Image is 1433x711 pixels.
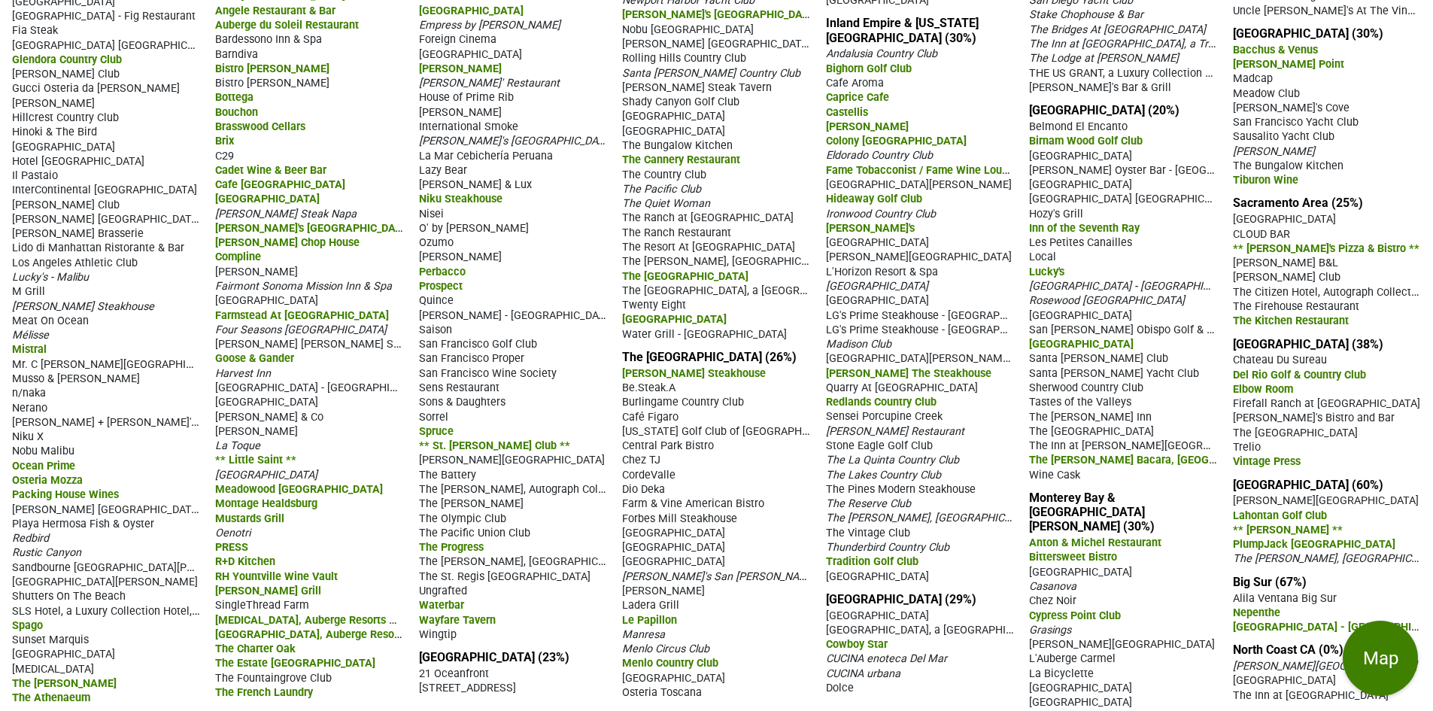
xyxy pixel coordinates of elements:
span: [GEOGRAPHIC_DATA][PERSON_NAME], Curio Collection by Hilton [826,351,1142,365]
span: Eldorado Country Club [826,149,933,162]
span: Le Papillon [622,614,677,627]
span: [GEOGRAPHIC_DATA] [622,313,727,326]
span: Nobu [GEOGRAPHIC_DATA] [622,23,754,36]
span: [PERSON_NAME] Club [12,199,120,211]
span: Belmond El Encanto [1029,120,1128,133]
span: San [PERSON_NAME] Obispo Golf & Country Club [1029,322,1269,336]
span: Mr. C [PERSON_NAME][GEOGRAPHIC_DATA] [12,357,226,371]
span: The [PERSON_NAME], [GEOGRAPHIC_DATA] [419,554,632,568]
span: Montage Healdsburg [215,497,317,510]
span: Waterbar [419,599,464,612]
span: The Bungalow Kitchen [1233,160,1343,172]
span: Sandbourne [GEOGRAPHIC_DATA][PERSON_NAME], Autograph Collection [12,560,368,574]
span: [PERSON_NAME]'s [GEOGRAPHIC_DATA] [215,220,411,235]
span: [PERSON_NAME] [215,266,298,278]
span: PlumpJack [GEOGRAPHIC_DATA] [1233,538,1395,551]
span: R+D Kitchen [215,555,275,568]
span: Madison Club [826,338,891,351]
span: Goose & Gander [215,352,294,365]
span: [PERSON_NAME] Steakhouse [622,367,766,380]
span: [GEOGRAPHIC_DATA], a [GEOGRAPHIC_DATA] [826,622,1046,637]
a: Big Sur (67%) [1233,575,1307,589]
span: Hillcrest Country Club [12,111,119,124]
span: Prospect [419,280,463,293]
span: Farm & Vine American Bistro [622,497,764,510]
span: Anton & Michel Restaurant [1029,536,1161,549]
span: Niku X [12,430,44,443]
span: Tiburon Wine [1233,174,1298,187]
a: Sacramento Area (25%) [1233,196,1363,210]
span: [PERSON_NAME] [1233,145,1315,158]
span: The Vintage Club [826,527,910,539]
span: The Lakes Country Club [826,469,941,482]
span: Nisei [419,208,444,220]
a: [GEOGRAPHIC_DATA] (29%) [826,592,976,606]
span: [PERSON_NAME] B&L [1233,257,1338,269]
span: Grasings [1029,624,1071,637]
span: The St. Regis [GEOGRAPHIC_DATA] [419,570,591,583]
span: [PERSON_NAME] & Lux [419,178,532,191]
span: The Bungalow Kitchen [622,139,733,152]
span: Shady Canyon Golf Club [622,96,739,108]
span: [GEOGRAPHIC_DATA] [826,570,929,583]
span: Bouchon [215,106,258,119]
span: [GEOGRAPHIC_DATA] [622,541,725,554]
span: The Kitchen Restaurant [1233,314,1349,327]
span: Spago [12,619,43,632]
span: Santa [PERSON_NAME] Yacht Club [1029,367,1199,380]
a: [GEOGRAPHIC_DATA] (23%) [419,650,569,664]
span: [GEOGRAPHIC_DATA] [622,125,725,138]
span: Farmstead At [GEOGRAPHIC_DATA] [215,309,389,322]
span: [PERSON_NAME] Club [12,68,120,81]
span: PRESS [215,541,248,554]
span: Hotel [GEOGRAPHIC_DATA] [12,155,144,168]
span: [GEOGRAPHIC_DATA] [826,280,928,293]
span: The [PERSON_NAME], [GEOGRAPHIC_DATA] [622,254,835,268]
span: SingleThread Farm [215,599,309,612]
span: n/naka [12,387,46,400]
span: Central Park Bistro [622,439,714,452]
span: [PERSON_NAME] [GEOGRAPHIC_DATA] [622,36,811,50]
span: Playa Hermosa Fish & Oyster [12,518,154,530]
span: [GEOGRAPHIC_DATA] [1029,338,1134,351]
span: Manresa [622,628,665,641]
span: RH Yountville Wine Vault [215,570,338,583]
span: Local [1029,251,1056,263]
span: The [GEOGRAPHIC_DATA] [622,270,748,283]
span: The Reserve Club [826,497,911,510]
span: [GEOGRAPHIC_DATA][PERSON_NAME] [826,178,1012,191]
span: [GEOGRAPHIC_DATA] [215,469,317,482]
a: [GEOGRAPHIC_DATA] (38%) [1233,337,1383,351]
span: [PERSON_NAME]' Restaurant [419,77,560,90]
span: [PERSON_NAME] Steak Napa [215,208,357,220]
span: O' by [PERSON_NAME] [419,222,529,235]
span: Bardessono Inn & Spa [215,33,322,46]
span: Lahontan Golf Club [1233,509,1327,522]
span: Rosewood [GEOGRAPHIC_DATA] [1029,294,1185,307]
span: Foreign Cinema [419,33,496,46]
span: [GEOGRAPHIC_DATA] [419,48,522,61]
a: [GEOGRAPHIC_DATA] (20%) [1029,103,1179,117]
span: Nobu Malibu [12,445,74,457]
span: [PERSON_NAME] - [GEOGRAPHIC_DATA] [419,308,614,322]
span: The Inn at [PERSON_NAME][GEOGRAPHIC_DATA], Auberge Resorts Collection [1029,438,1406,452]
span: [GEOGRAPHIC_DATA] [622,527,725,539]
span: [GEOGRAPHIC_DATA] [419,5,524,17]
span: Ladera Grill [622,599,679,612]
span: Los Angeles Athletic Club [12,257,138,269]
span: The Country Club [622,169,706,181]
span: The [GEOGRAPHIC_DATA], a [GEOGRAPHIC_DATA] [622,283,864,297]
span: [GEOGRAPHIC_DATA] [12,141,115,153]
span: Ocean Prime [12,460,75,472]
span: Sorrel [419,411,448,424]
span: [PERSON_NAME]'s [826,222,915,235]
span: Thunderbird Country Club [826,541,949,554]
span: Café Figaro [622,411,679,424]
span: The [PERSON_NAME] Bacara, [GEOGRAPHIC_DATA][PERSON_NAME] [1029,452,1365,466]
span: The Pacific Union Club [419,527,530,539]
span: [PERSON_NAME] [419,251,502,263]
span: San Francisco Proper [419,352,524,365]
span: Meadow Club [1233,87,1300,100]
span: ** [PERSON_NAME]'s Pizza & Bistro ** [1233,242,1419,255]
span: Sens Restaurant [419,381,499,394]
